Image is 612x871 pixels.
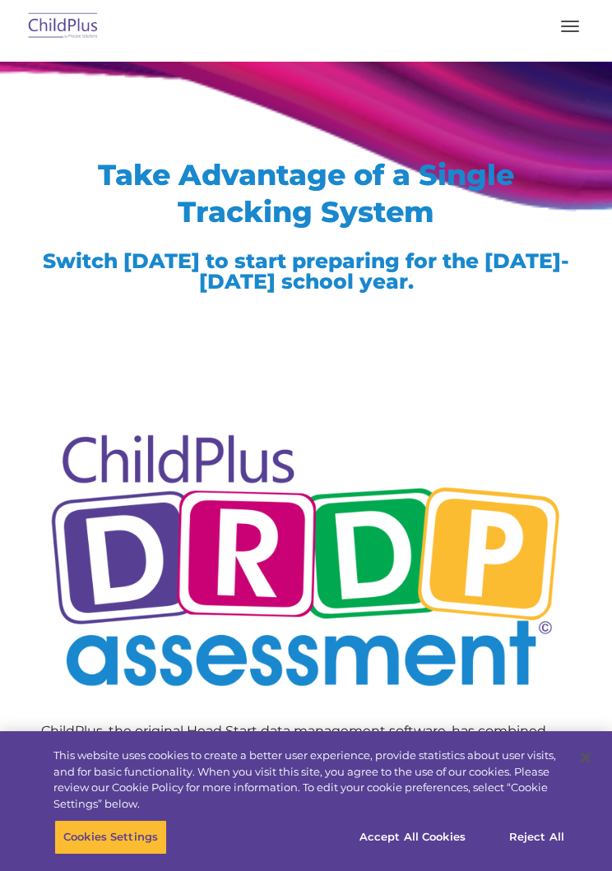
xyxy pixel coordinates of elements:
button: Accept All Cookies [350,820,475,855]
span: Switch [DATE] to start preparing for the [DATE]-[DATE] school year. [43,248,569,294]
button: Close [568,739,604,776]
button: Reject All [485,820,588,855]
div: This website uses cookies to create a better user experience, provide statistics about user visit... [53,748,568,812]
span: Take Advantage of a Single Tracking System [98,157,514,229]
button: Cookies Settings [54,820,167,855]
span: ChildPlus, the original Head Start data management software, has combined with the nationally-ren... [41,723,554,778]
img: Copyright - DRDP Logo [41,403,571,725]
img: ChildPlus by Procare Solutions [25,7,102,46]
